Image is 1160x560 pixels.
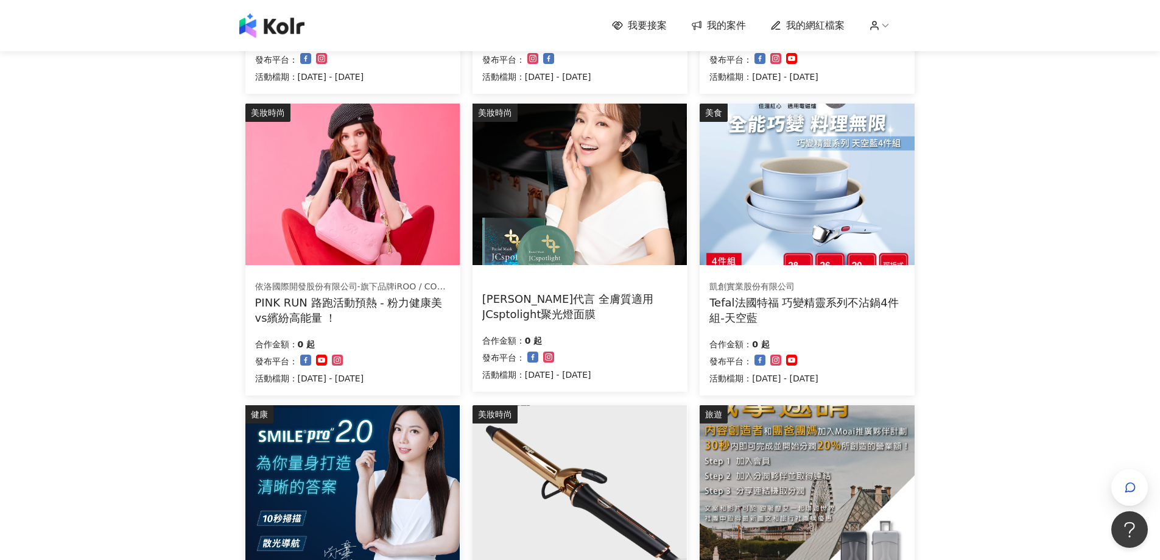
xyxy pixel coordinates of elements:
[255,295,451,325] div: PINK RUN 路跑活動預熱 - 粉力健康美vs繽紛高能量 ！
[482,350,525,365] p: 發布平台：
[255,69,364,84] p: 活動檔期：[DATE] - [DATE]
[482,333,525,348] p: 合作金額：
[245,104,290,122] div: 美妝時尚
[691,19,746,32] a: 我的案件
[770,19,845,32] a: 我的網紅檔案
[473,104,518,122] div: 美妝時尚
[709,69,818,84] p: 活動檔期：[DATE] - [DATE]
[298,337,315,352] p: 0 起
[709,295,905,325] div: Tefal法國特福 巧變精靈系列不沾鍋4件組-天空藍
[709,281,904,293] div: 凱創實業股份有限公司
[525,333,543,348] p: 0 起
[628,19,667,32] span: 我要接案
[255,281,450,293] div: 依洛國際開發股份有限公司-旗下品牌iROO / COZY PUNCH
[255,354,298,369] p: 發布平台：
[709,337,752,352] p: 合作金額：
[255,337,298,352] p: 合作金額：
[473,104,687,265] img: 聚光燈面膜推廣
[700,104,728,122] div: 美食
[482,291,678,322] div: [PERSON_NAME]代言 全膚質適用 JCsptolight聚光燈面膜
[700,405,728,424] div: 旅遊
[709,371,818,386] p: 活動檔期：[DATE] - [DATE]
[239,13,304,38] img: logo
[482,367,591,382] p: 活動檔期：[DATE] - [DATE]
[255,371,364,386] p: 活動檔期：[DATE] - [DATE]
[709,52,752,67] p: 發布平台：
[255,52,298,67] p: 發布平台：
[245,104,460,265] img: 粉力健康美vs繽紛高能量 系列服飾
[700,104,914,265] img: Tefal法國特福 巧變精靈系列不沾鍋4件組 開團
[709,354,752,369] p: 發布平台：
[482,69,591,84] p: 活動檔期：[DATE] - [DATE]
[245,405,273,424] div: 健康
[612,19,667,32] a: 我要接案
[473,405,518,424] div: 美妝時尚
[786,19,845,32] span: 我的網紅檔案
[1111,511,1148,548] iframe: Help Scout Beacon - Open
[707,19,746,32] span: 我的案件
[482,52,525,67] p: 發布平台：
[752,337,770,352] p: 0 起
